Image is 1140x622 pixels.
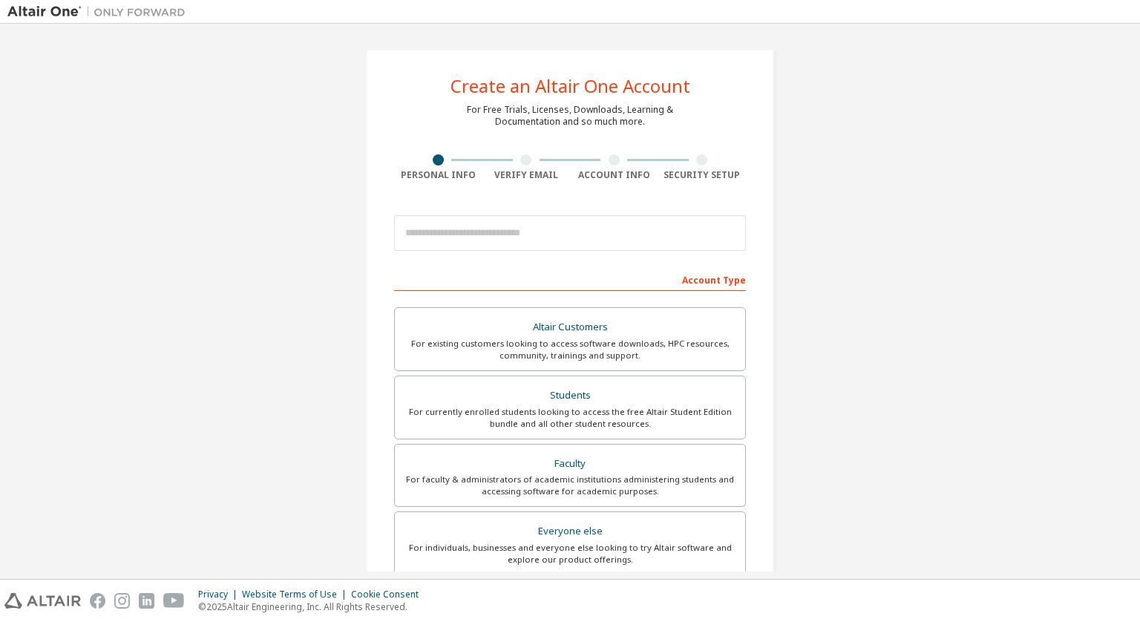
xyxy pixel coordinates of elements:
[404,454,736,474] div: Faculty
[114,593,130,609] img: instagram.svg
[404,338,736,361] div: For existing customers looking to access software downloads, HPC resources, community, trainings ...
[404,521,736,542] div: Everyone else
[139,593,154,609] img: linkedin.svg
[4,593,81,609] img: altair_logo.svg
[351,589,427,600] div: Cookie Consent
[404,317,736,338] div: Altair Customers
[658,169,747,181] div: Security Setup
[90,593,105,609] img: facebook.svg
[7,4,193,19] img: Altair One
[198,600,427,613] p: © 2025 Altair Engineering, Inc. All Rights Reserved.
[451,77,690,95] div: Create an Altair One Account
[394,169,482,181] div: Personal Info
[163,593,185,609] img: youtube.svg
[570,169,658,181] div: Account Info
[404,542,736,566] div: For individuals, businesses and everyone else looking to try Altair software and explore our prod...
[394,267,746,291] div: Account Type
[198,589,242,600] div: Privacy
[404,474,736,497] div: For faculty & administrators of academic institutions administering students and accessing softwa...
[404,406,736,430] div: For currently enrolled students looking to access the free Altair Student Edition bundle and all ...
[482,169,571,181] div: Verify Email
[404,385,736,406] div: Students
[467,104,673,128] div: For Free Trials, Licenses, Downloads, Learning & Documentation and so much more.
[242,589,351,600] div: Website Terms of Use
